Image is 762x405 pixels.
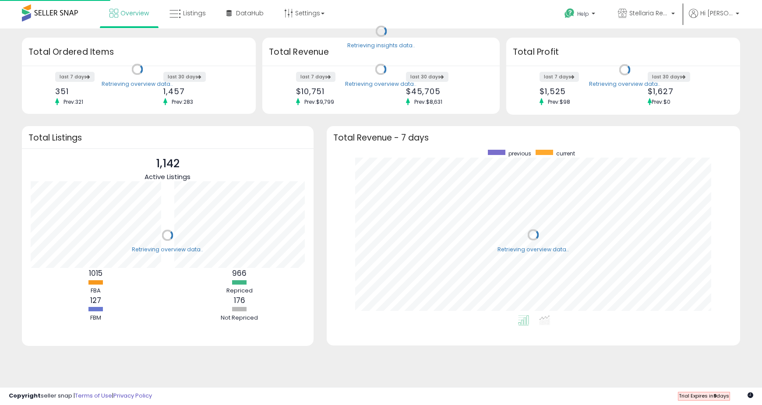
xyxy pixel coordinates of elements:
[132,246,203,254] div: Retrieving overview data..
[577,10,589,18] span: Help
[9,391,41,400] strong: Copyright
[689,9,739,28] a: Hi [PERSON_NAME]
[75,391,112,400] a: Terms of Use
[557,1,604,28] a: Help
[102,80,173,88] div: Retrieving overview data..
[113,391,152,400] a: Privacy Policy
[589,81,660,88] div: Retrieving overview data..
[236,9,264,18] span: DataHub
[183,9,206,18] span: Listings
[629,9,669,18] span: Stellaria Retail
[497,246,569,254] div: Retrieving overview data..
[700,9,733,18] span: Hi [PERSON_NAME]
[120,9,149,18] span: Overview
[564,8,575,19] i: Get Help
[345,80,416,88] div: Retrieving overview data..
